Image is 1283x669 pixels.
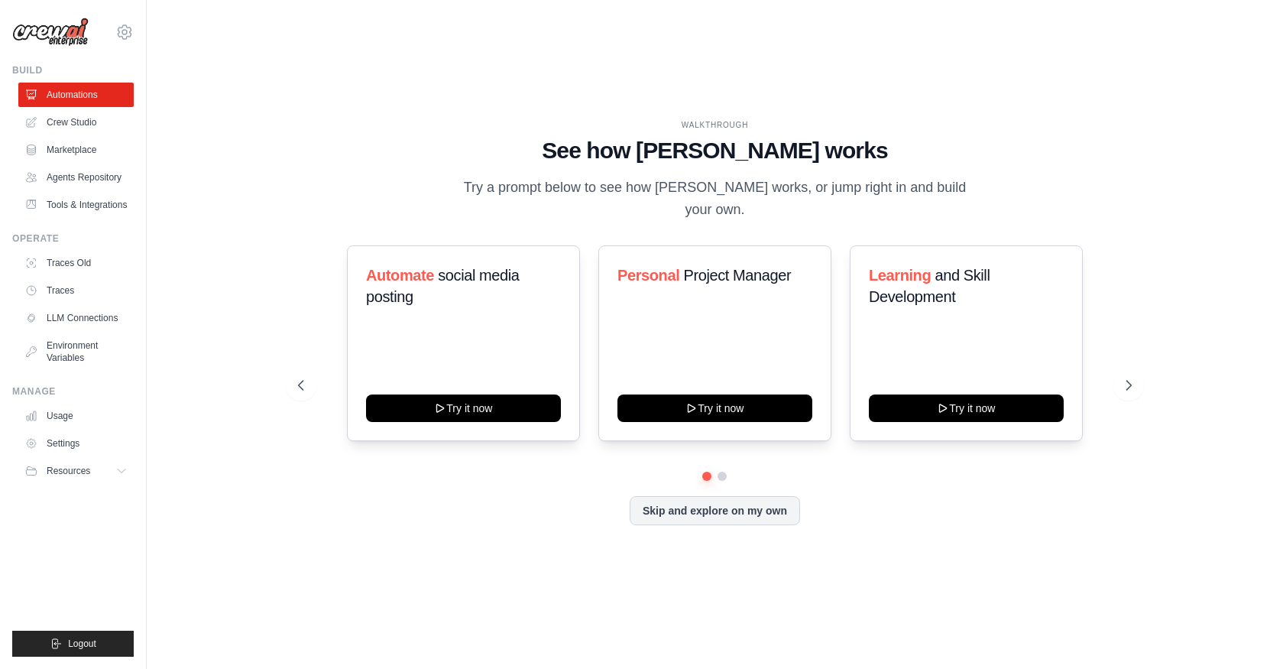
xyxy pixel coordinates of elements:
span: Automate [366,267,434,284]
span: Project Manager [684,267,792,284]
a: Traces Old [18,251,134,275]
button: Try it now [617,395,812,422]
a: Marketplace [18,138,134,162]
h1: See how [PERSON_NAME] works [298,137,1131,164]
a: Crew Studio [18,110,134,135]
button: Logout [12,631,134,657]
span: and Skill Development [869,267,990,305]
span: Learning [869,267,931,284]
span: Resources [47,465,90,477]
a: LLM Connections [18,306,134,330]
iframe: Chat Widget [1207,596,1283,669]
a: Automations [18,83,134,107]
p: Try a prompt below to see how [PERSON_NAME] works, or jump right in and build your own. [458,177,971,222]
button: Skip and explore on my own [630,496,800,525]
div: Operate [12,232,134,245]
a: Traces [18,278,134,303]
button: Try it now [366,395,561,422]
button: Resources [18,459,134,483]
span: social media posting [366,267,520,305]
a: Usage [18,404,134,428]
span: Logout [68,638,96,650]
img: Logo [12,18,89,47]
div: WALKTHROUGH [298,119,1131,131]
div: Build [12,64,134,76]
button: Try it now [869,395,1064,422]
a: Agents Repository [18,165,134,190]
a: Environment Variables [18,333,134,370]
span: Personal [617,267,679,284]
div: Manage [12,385,134,398]
a: Settings [18,431,134,456]
a: Tools & Integrations [18,193,134,217]
div: 채팅 위젯 [1207,596,1283,669]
